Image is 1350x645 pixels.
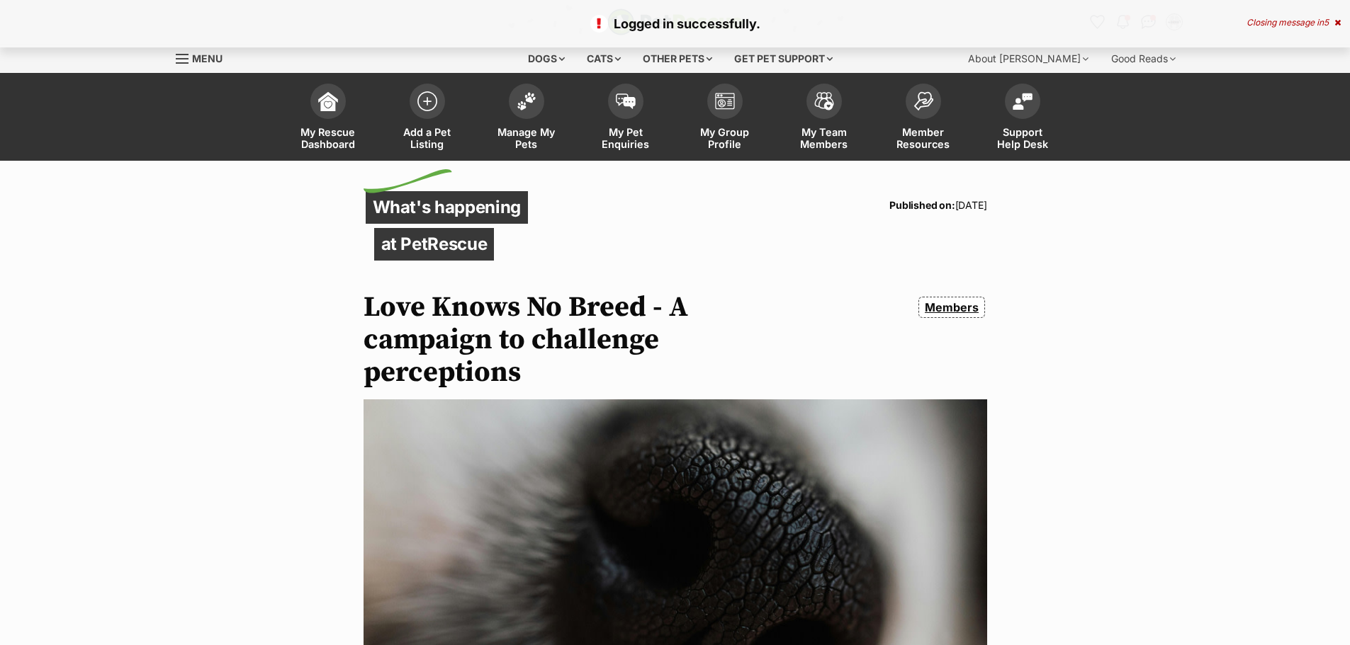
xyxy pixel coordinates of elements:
span: My Team Members [792,126,856,150]
a: Member Resources [874,76,973,161]
a: Members [918,297,984,318]
img: pet-enquiries-icon-7e3ad2cf08bfb03b45e93fb7055b45f3efa6380592205ae92323e6603595dc1f.svg [616,93,636,109]
p: What's happening [366,191,529,224]
span: Menu [192,52,223,64]
div: Dogs [518,45,575,73]
p: [DATE] [889,196,986,214]
span: Support Help Desk [991,126,1054,150]
span: My Pet Enquiries [594,126,658,150]
div: Other pets [633,45,722,73]
img: team-members-icon-5396bd8760b3fe7c0b43da4ab00e1e3bb1a5d9ba89233759b79545d2d3fc5d0d.svg [814,92,834,110]
a: Manage My Pets [477,76,576,161]
span: Add a Pet Listing [395,126,459,150]
img: add-pet-listing-icon-0afa8454b4691262ce3f59096e99ab1cd57d4a30225e0717b998d2c9b9846f56.svg [417,91,437,111]
img: help-desk-icon-fdf02630f3aa405de69fd3d07c3f3aa587a6932b1a1747fa1d2bba05be0121f9.svg [1013,93,1033,110]
a: Add a Pet Listing [378,76,477,161]
div: About [PERSON_NAME] [958,45,1098,73]
a: Menu [176,45,232,70]
a: Support Help Desk [973,76,1072,161]
div: Get pet support [724,45,843,73]
img: decorative flick [364,169,452,193]
a: My Rescue Dashboard [279,76,378,161]
a: My Group Profile [675,76,775,161]
img: dashboard-icon-eb2f2d2d3e046f16d808141f083e7271f6b2e854fb5c12c21221c1fb7104beca.svg [318,91,338,111]
span: My Rescue Dashboard [296,126,360,150]
img: member-resources-icon-8e73f808a243e03378d46382f2149f9095a855e16c252ad45f914b54edf8863c.svg [913,91,933,110]
img: manage-my-pets-icon-02211641906a0b7f246fdf0571729dbe1e7629f14944591b6c1af311fb30b64b.svg [517,92,536,110]
h1: Love Knows No Breed - A campaign to challenge perceptions [364,291,769,389]
p: at PetRescue [374,228,495,261]
span: Manage My Pets [495,126,558,150]
a: My Pet Enquiries [576,76,675,161]
strong: Published on: [889,199,955,211]
span: My Group Profile [693,126,757,150]
span: Member Resources [891,126,955,150]
a: My Team Members [775,76,874,161]
img: group-profile-icon-3fa3cf56718a62981997c0bc7e787c4b2cf8bcc04b72c1350f741eb67cf2f40e.svg [715,93,735,110]
div: Cats [577,45,631,73]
